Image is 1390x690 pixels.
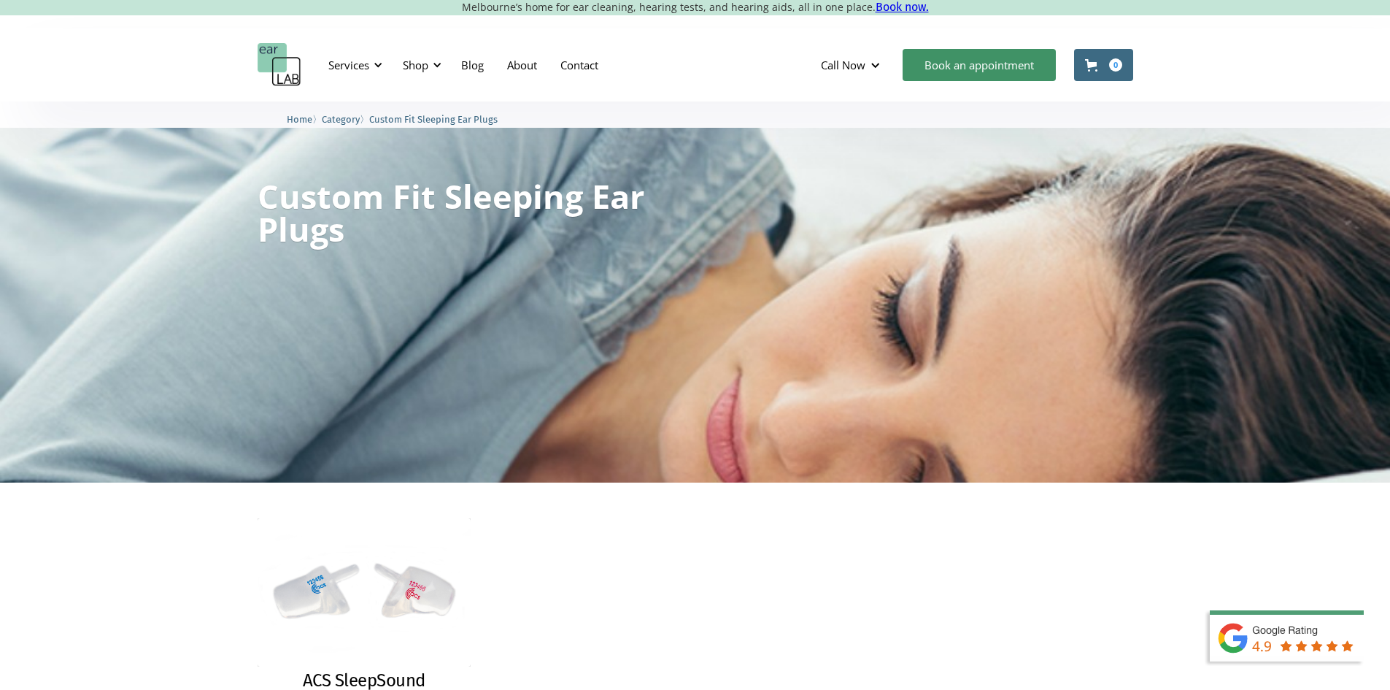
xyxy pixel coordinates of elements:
[287,114,312,125] span: Home
[495,44,549,86] a: About
[1109,58,1122,72] div: 0
[322,114,360,125] span: Category
[903,49,1056,81] a: Book an appointment
[369,114,498,125] span: Custom Fit Sleeping Ear Plugs
[369,112,498,126] a: Custom Fit Sleeping Ear Plugs
[403,58,428,72] div: Shop
[322,112,360,126] a: Category
[258,43,301,87] a: home
[1074,49,1133,81] a: Open cart
[258,180,646,245] h1: Custom Fit Sleeping Ear Plugs
[322,112,369,127] li: 〉
[809,43,895,87] div: Call Now
[287,112,322,127] li: 〉
[320,43,387,87] div: Services
[449,44,495,86] a: Blog
[287,112,312,126] a: Home
[549,44,610,86] a: Contact
[258,518,471,667] img: ACS SleepSound
[328,58,369,72] div: Services
[821,58,865,72] div: Call Now
[394,43,446,87] div: Shop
